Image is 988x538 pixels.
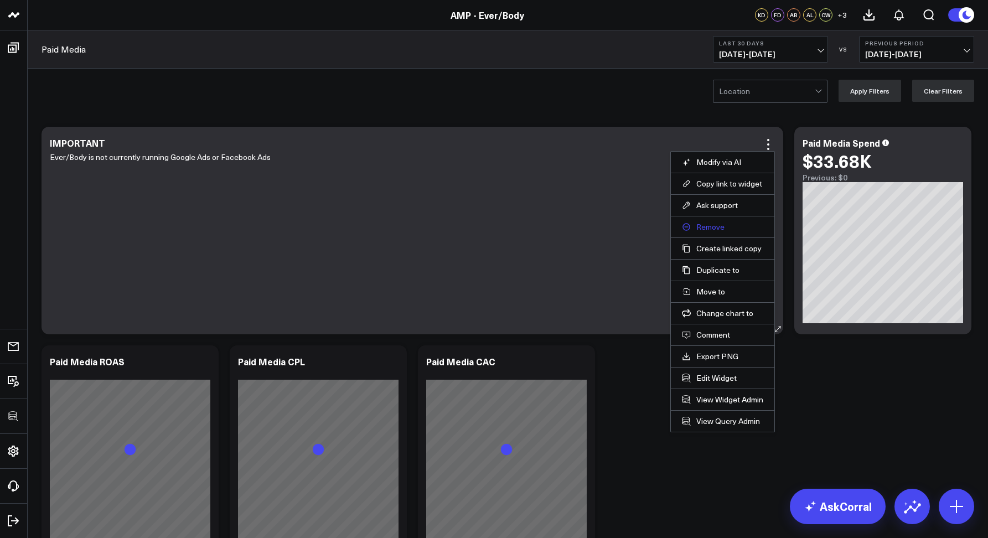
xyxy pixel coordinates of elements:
[719,40,822,46] b: Last 30 Days
[771,8,784,22] div: FD
[837,11,847,19] span: + 3
[682,351,763,361] a: Export PNG
[50,355,125,368] div: Paid Media ROAS
[859,36,974,63] button: Previous Period[DATE]-[DATE]
[912,80,974,102] button: Clear Filters
[803,137,880,149] div: Paid Media Spend
[682,308,763,318] button: Change chart to
[839,80,901,102] button: Apply Filters
[50,137,105,149] div: IMPORTANT
[682,330,763,340] button: Comment
[719,50,822,59] span: [DATE] - [DATE]
[682,200,763,210] button: Ask support
[865,40,968,46] b: Previous Period
[682,222,763,232] button: Remove
[755,8,768,22] div: KD
[238,355,305,368] div: Paid Media CPL
[865,50,968,59] span: [DATE] - [DATE]
[834,46,853,53] div: VS
[819,8,832,22] div: CW
[50,151,775,323] div: Ever/Body is not currently running Google Ads or Facebook Ads
[682,373,763,383] button: Edit Widget
[682,416,763,426] a: View Query Admin
[682,395,763,405] a: View Widget Admin
[682,287,763,297] button: Move to
[682,265,763,275] button: Duplicate to
[426,355,495,368] div: Paid Media CAC
[451,9,524,21] a: AMP - Ever/Body
[682,157,763,167] button: Modify via AI
[790,489,886,524] a: AskCorral
[787,8,800,22] div: AB
[835,8,849,22] button: +3
[713,36,828,63] button: Last 30 Days[DATE]-[DATE]
[682,179,763,189] button: Copy link to widget
[42,43,86,55] a: Paid Media
[682,244,763,254] button: Create linked copy
[803,151,872,170] div: $33.68K
[803,173,963,182] div: Previous: $0
[803,8,816,22] div: AL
